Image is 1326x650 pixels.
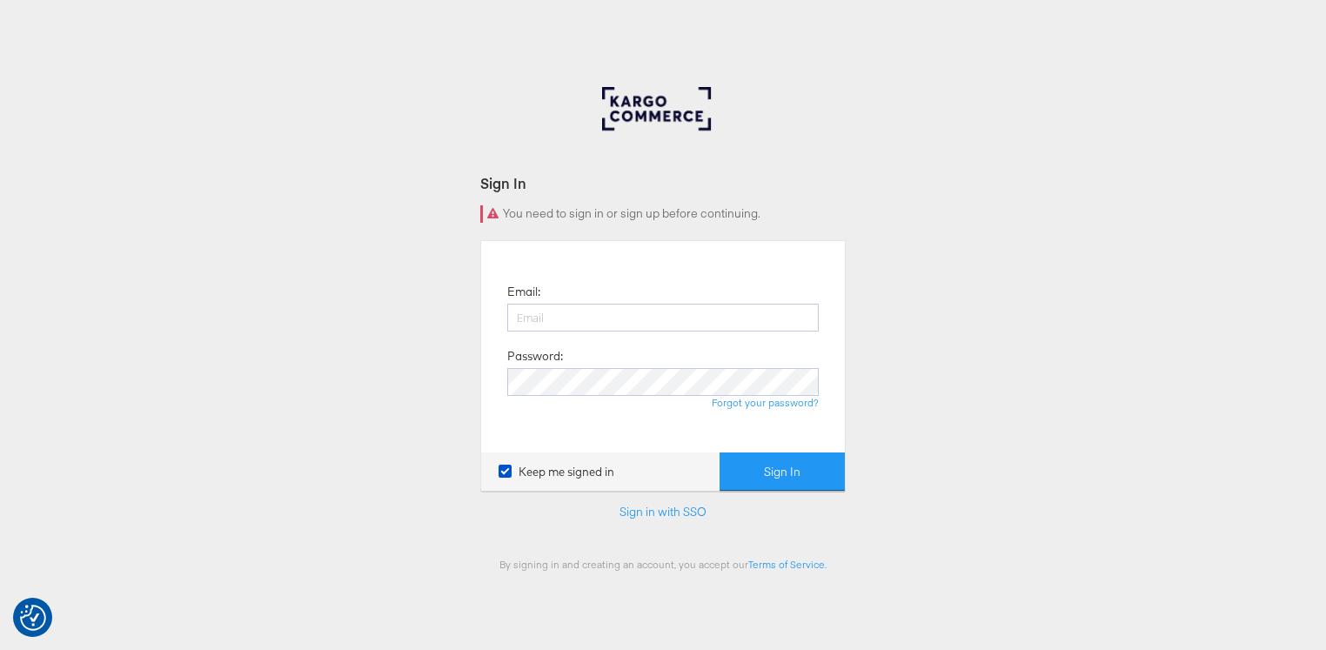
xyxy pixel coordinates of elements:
[748,558,825,571] a: Terms of Service
[507,284,540,300] label: Email:
[507,304,819,332] input: Email
[480,173,846,193] div: Sign In
[499,464,614,480] label: Keep me signed in
[720,452,845,492] button: Sign In
[712,396,819,409] a: Forgot your password?
[20,605,46,631] button: Consent Preferences
[480,558,846,571] div: By signing in and creating an account, you accept our .
[619,504,707,519] a: Sign in with SSO
[480,205,846,223] div: You need to sign in or sign up before continuing.
[507,348,563,365] label: Password:
[20,605,46,631] img: Revisit consent button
